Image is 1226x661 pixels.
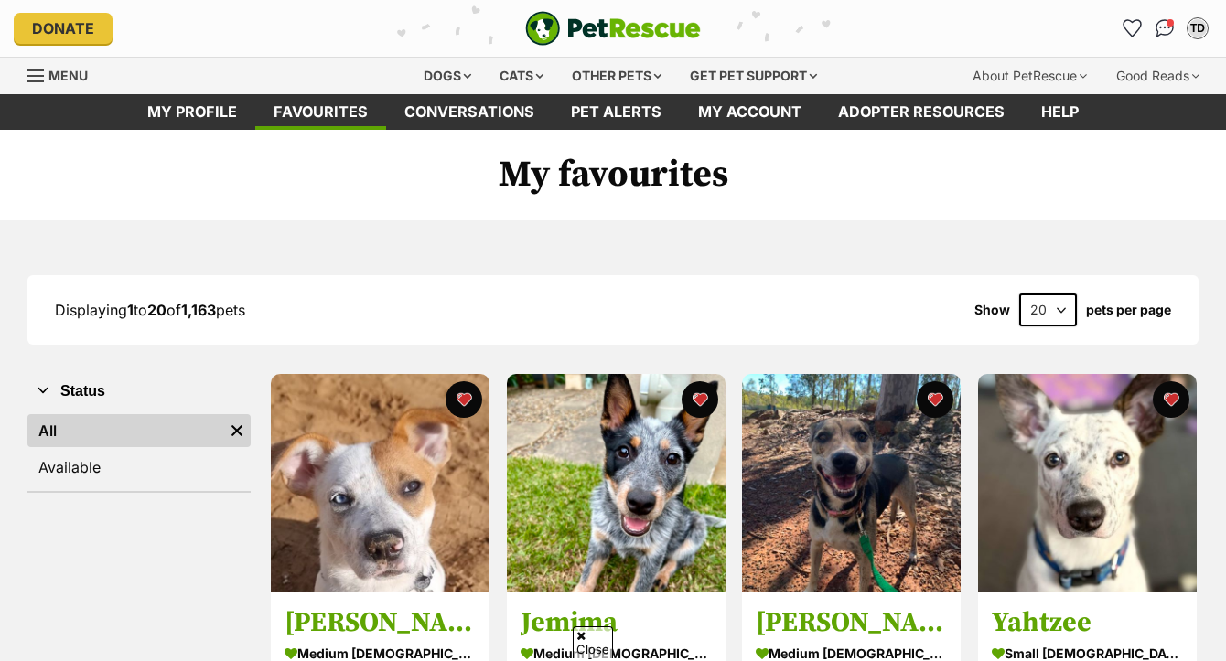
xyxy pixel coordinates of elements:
[525,11,701,46] a: PetRescue
[742,374,961,592] img: Janie
[129,94,255,130] a: My profile
[1150,14,1179,43] a: Conversations
[974,303,1010,317] span: Show
[127,301,134,319] strong: 1
[521,605,712,640] h3: Jemima
[411,58,484,94] div: Dogs
[255,94,386,130] a: Favourites
[680,94,820,130] a: My account
[1103,58,1212,94] div: Good Reads
[48,68,88,83] span: Menu
[1086,303,1171,317] label: pets per page
[1156,19,1175,37] img: chat-41dd97257d64d25036548639549fe6c8038ab92f7586957e7f3b1b290dea8141.svg
[1153,381,1189,418] button: favourite
[27,414,223,447] a: All
[27,410,251,491] div: Status
[992,605,1183,640] h3: Yahtzee
[14,13,113,44] a: Donate
[553,94,680,130] a: Pet alerts
[386,94,553,130] a: conversations
[573,626,613,658] span: Close
[681,381,717,418] button: favourite
[1023,94,1097,130] a: Help
[27,451,251,484] a: Available
[960,58,1100,94] div: About PetRescue
[271,374,489,592] img: Hallie
[1117,14,1146,43] a: Favourites
[507,374,726,592] img: Jemima
[1117,14,1212,43] ul: Account quick links
[559,58,674,94] div: Other pets
[285,605,476,640] h3: [PERSON_NAME]
[487,58,556,94] div: Cats
[446,381,482,418] button: favourite
[1183,14,1212,43] button: My account
[978,374,1197,592] img: Yahtzee
[756,605,947,640] h3: [PERSON_NAME]
[27,58,101,91] a: Menu
[677,58,830,94] div: Get pet support
[820,94,1023,130] a: Adopter resources
[223,414,251,447] a: Remove filter
[55,301,245,319] span: Displaying to of pets
[917,381,953,418] button: favourite
[27,379,251,403] button: Status
[147,301,167,319] strong: 20
[525,11,701,46] img: logo-e224e6f780fb5917bec1dbf3a21bbac754714ae5b6737aabdf751b685950b380.svg
[181,301,216,319] strong: 1,163
[1188,19,1207,37] div: TD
